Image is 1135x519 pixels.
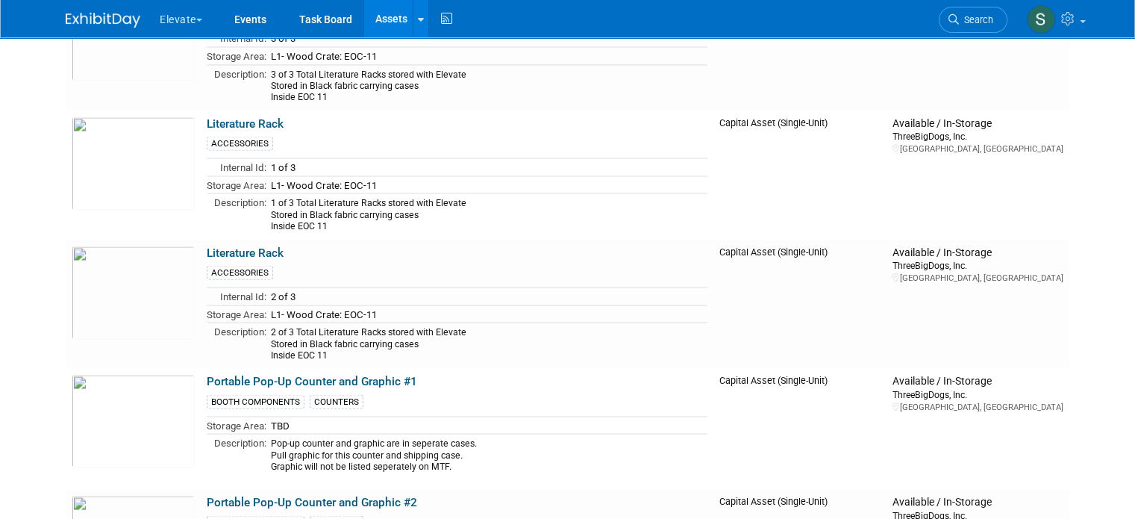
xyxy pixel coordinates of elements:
td: Description: [207,323,266,364]
a: Portable Pop-Up Counter and Graphic #1 [207,375,417,388]
span: Storage Area: [207,420,266,432]
span: Storage Area: [207,309,266,320]
div: ThreeBigDogs, Inc. [892,130,1063,143]
td: Capital Asset (Single-Unit) [713,369,887,490]
td: 3 of 3 [266,30,707,48]
a: Literature Rack [207,246,284,260]
span: Storage Area: [207,180,266,191]
div: Pop-up counter and graphic are in seperate cases. Pull graphic for this counter and shipping case... [271,438,707,473]
div: Available / In-Storage [892,117,1063,131]
td: Description: [207,194,266,234]
td: L1- Wood Crate: EOC-11 [266,176,707,194]
div: Available / In-Storage [892,496,1063,509]
div: [GEOGRAPHIC_DATA], [GEOGRAPHIC_DATA] [892,402,1063,413]
div: ThreeBigDogs, Inc. [892,259,1063,272]
img: ExhibitDay [66,13,140,28]
a: Portable Pop-Up Counter and Graphic #2 [207,496,417,509]
td: TBD [266,417,707,435]
div: ACCESSORIES [207,266,273,280]
div: Available / In-Storage [892,375,1063,388]
span: Storage Area: [207,51,266,62]
td: L1- Wood Crate: EOC-11 [266,305,707,323]
div: Available / In-Storage [892,246,1063,260]
a: Literature Rack [207,117,284,131]
td: Capital Asset (Single-Unit) [713,240,887,370]
td: 1 of 3 [266,159,707,177]
td: Description: [207,435,266,475]
div: COUNTERS [310,395,363,409]
td: L1- Wood Crate: EOC-11 [266,48,707,66]
td: Internal Id: [207,288,266,306]
td: Internal Id: [207,30,266,48]
div: 1 of 3 Total Literature Racks stored with Elevate Stored in Black fabric carrying cases Inside EO... [271,198,707,232]
a: Search [939,7,1007,33]
div: 3 of 3 Total Literature Racks stored with Elevate Stored in Black fabric carrying cases Inside EO... [271,69,707,104]
td: 2 of 3 [266,288,707,306]
span: Search [959,14,993,25]
div: BOOTH COMPONENTS [207,395,304,409]
img: Samantha Meyers [1027,5,1055,34]
td: Capital Asset (Single-Unit) [713,111,887,240]
td: Internal Id: [207,159,266,177]
div: [GEOGRAPHIC_DATA], [GEOGRAPHIC_DATA] [892,273,1063,284]
div: 2 of 3 Total Literature Racks stored with Elevate Stored in Black fabric carrying cases Inside EO... [271,327,707,361]
td: Description: [207,65,266,105]
div: ACCESSORIES [207,137,273,151]
div: ThreeBigDogs, Inc. [892,388,1063,401]
div: [GEOGRAPHIC_DATA], [GEOGRAPHIC_DATA] [892,143,1063,155]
